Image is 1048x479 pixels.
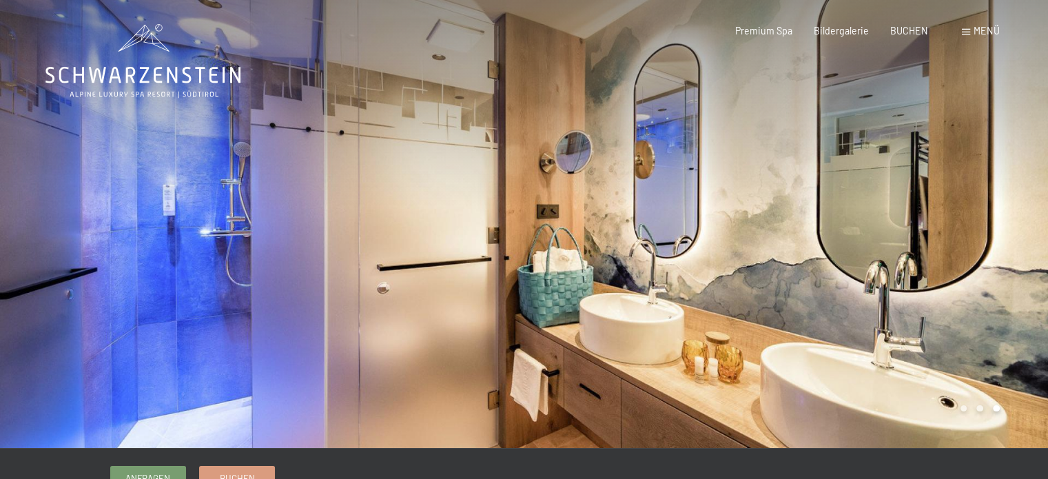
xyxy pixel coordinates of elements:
[735,25,792,37] a: Premium Spa
[814,25,869,37] a: Bildergalerie
[974,25,1000,37] span: Menü
[890,25,928,37] a: BUCHEN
